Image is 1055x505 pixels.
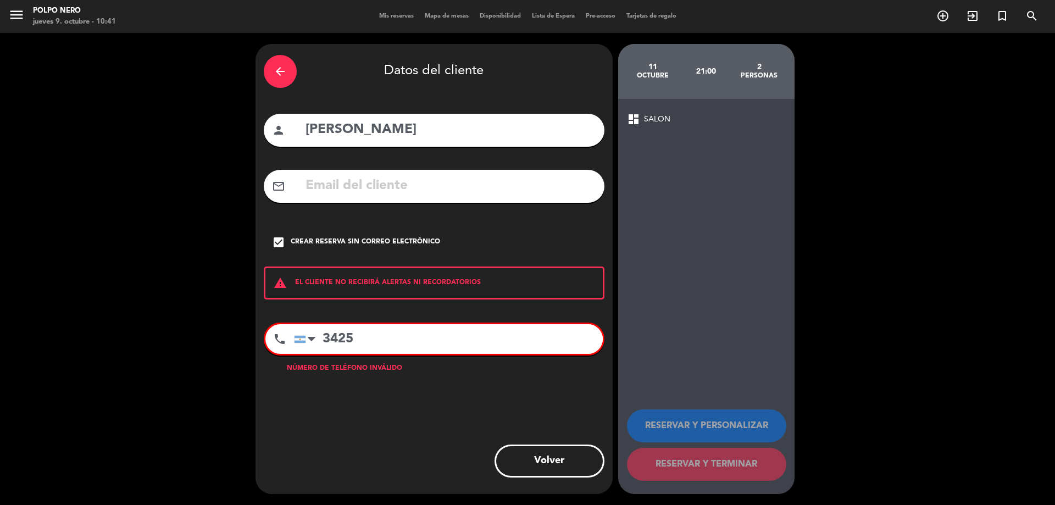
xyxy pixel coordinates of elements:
i: menu [8,7,25,23]
div: Argentina: +54 [295,325,320,353]
span: Lista de Espera [526,13,580,19]
button: Volver [495,445,604,478]
span: SALON [644,113,670,126]
span: Mis reservas [374,13,419,19]
i: turned_in_not [996,9,1009,23]
i: add_circle_outline [936,9,949,23]
button: RESERVAR Y TERMINAR [627,448,786,481]
i: search [1025,9,1039,23]
input: Número de teléfono... [294,324,603,354]
div: Crear reserva sin correo electrónico [291,237,440,248]
div: Datos del cliente [264,52,604,91]
i: warning [265,276,295,290]
div: EL CLIENTE NO RECIBIRÁ ALERTAS NI RECORDATORIOS [264,267,604,299]
div: jueves 9. octubre - 10:41 [33,16,116,27]
i: person [272,124,285,137]
span: dashboard [627,113,640,126]
div: personas [732,71,786,80]
span: Pre-acceso [580,13,621,19]
i: arrow_back [274,65,287,78]
span: Disponibilidad [474,13,526,19]
button: RESERVAR Y PERSONALIZAR [627,409,786,442]
div: 2 [732,63,786,71]
div: Número de teléfono inválido [264,363,604,374]
div: octubre [626,71,680,80]
input: Email del cliente [304,175,596,197]
span: Mapa de mesas [419,13,474,19]
i: exit_to_app [966,9,979,23]
div: 11 [626,63,680,71]
div: Polpo Nero [33,5,116,16]
button: menu [8,7,25,27]
i: mail_outline [272,180,285,193]
div: 21:00 [679,52,732,91]
span: Tarjetas de regalo [621,13,682,19]
input: Nombre del cliente [304,119,596,141]
i: phone [273,332,286,346]
i: check_box [272,236,285,249]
